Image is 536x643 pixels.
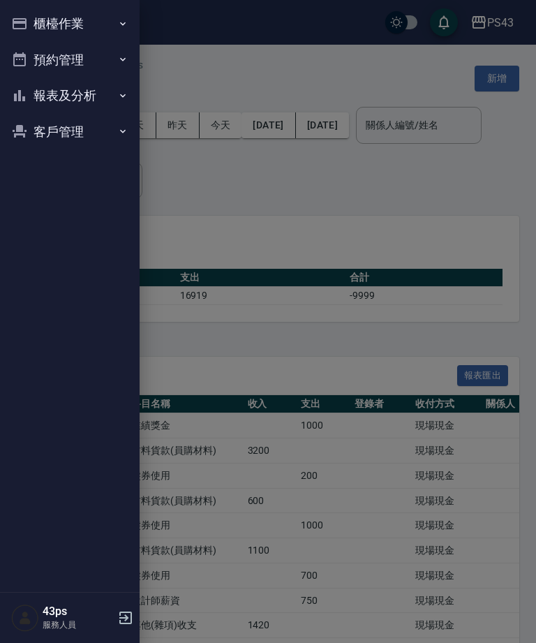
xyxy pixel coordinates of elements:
button: 櫃檯作業 [6,6,134,42]
button: 客戶管理 [6,114,134,150]
button: 報表及分析 [6,77,134,114]
img: Person [11,604,39,632]
button: 預約管理 [6,42,134,78]
h5: 43ps [43,605,114,619]
p: 服務人員 [43,619,114,631]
